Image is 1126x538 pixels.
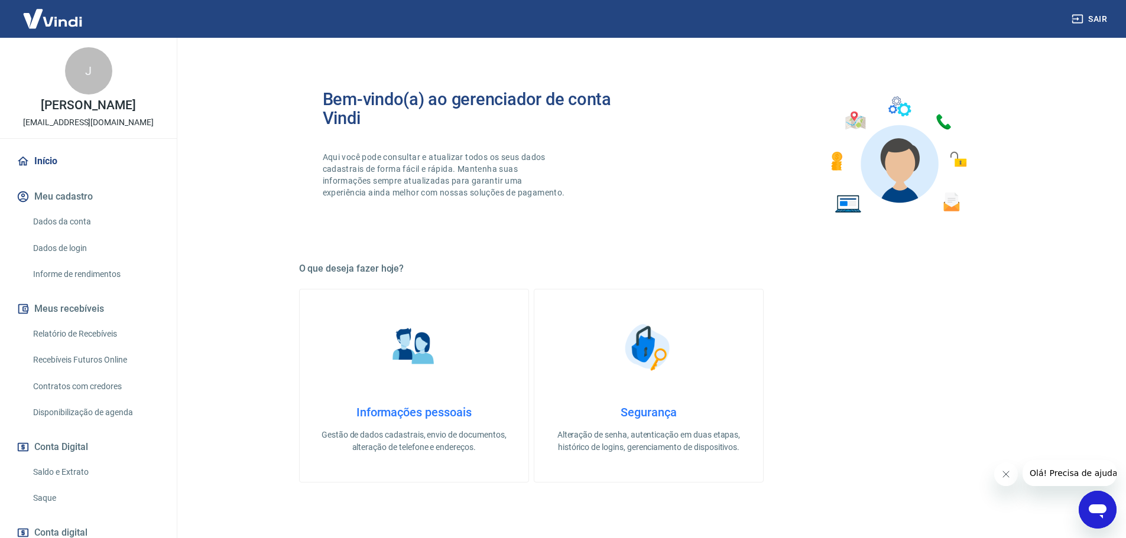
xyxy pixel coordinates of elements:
[28,322,163,346] a: Relatório de Recebíveis
[534,289,764,482] a: SegurançaSegurançaAlteração de senha, autenticação em duas etapas, histórico de logins, gerenciam...
[319,429,510,454] p: Gestão de dados cadastrais, envio de documentos, alteração de telefone e endereços.
[28,486,163,510] a: Saque
[619,318,678,377] img: Segurança
[65,47,112,94] div: J
[14,184,163,210] button: Meu cadastro
[14,296,163,322] button: Meus recebíveis
[384,318,443,377] img: Informações pessoais
[28,262,163,286] a: Informe de rendimentos
[553,405,744,419] h4: Segurança
[1069,8,1112,30] button: Sair
[41,99,135,112] p: [PERSON_NAME]
[23,116,154,129] p: [EMAIL_ADDRESS][DOMAIN_NAME]
[14,1,91,37] img: Vindi
[14,434,163,460] button: Conta Digital
[820,90,975,220] img: Imagem de um avatar masculino com diversos icones exemplificando as funcionalidades do gerenciado...
[319,405,510,419] h4: Informações pessoais
[553,429,744,454] p: Alteração de senha, autenticação em duas etapas, histórico de logins, gerenciamento de dispositivos.
[28,210,163,234] a: Dados da conta
[28,460,163,484] a: Saldo e Extrato
[28,348,163,372] a: Recebíveis Futuros Online
[14,148,163,174] a: Início
[299,289,529,482] a: Informações pessoaisInformações pessoaisGestão de dados cadastrais, envio de documentos, alteraçã...
[7,8,99,18] span: Olá! Precisa de ajuda?
[994,462,1018,486] iframe: Fechar mensagem
[299,263,999,275] h5: O que deseja fazer hoje?
[1079,491,1117,529] iframe: Botão para abrir a janela de mensagens
[28,236,163,260] a: Dados de login
[323,151,567,198] p: Aqui você pode consultar e atualizar todos os seus dados cadastrais de forma fácil e rápida. Mant...
[1023,460,1117,486] iframe: Mensagem da empresa
[28,400,163,425] a: Disponibilização de agenda
[28,374,163,399] a: Contratos com credores
[323,90,649,128] h2: Bem-vindo(a) ao gerenciador de conta Vindi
